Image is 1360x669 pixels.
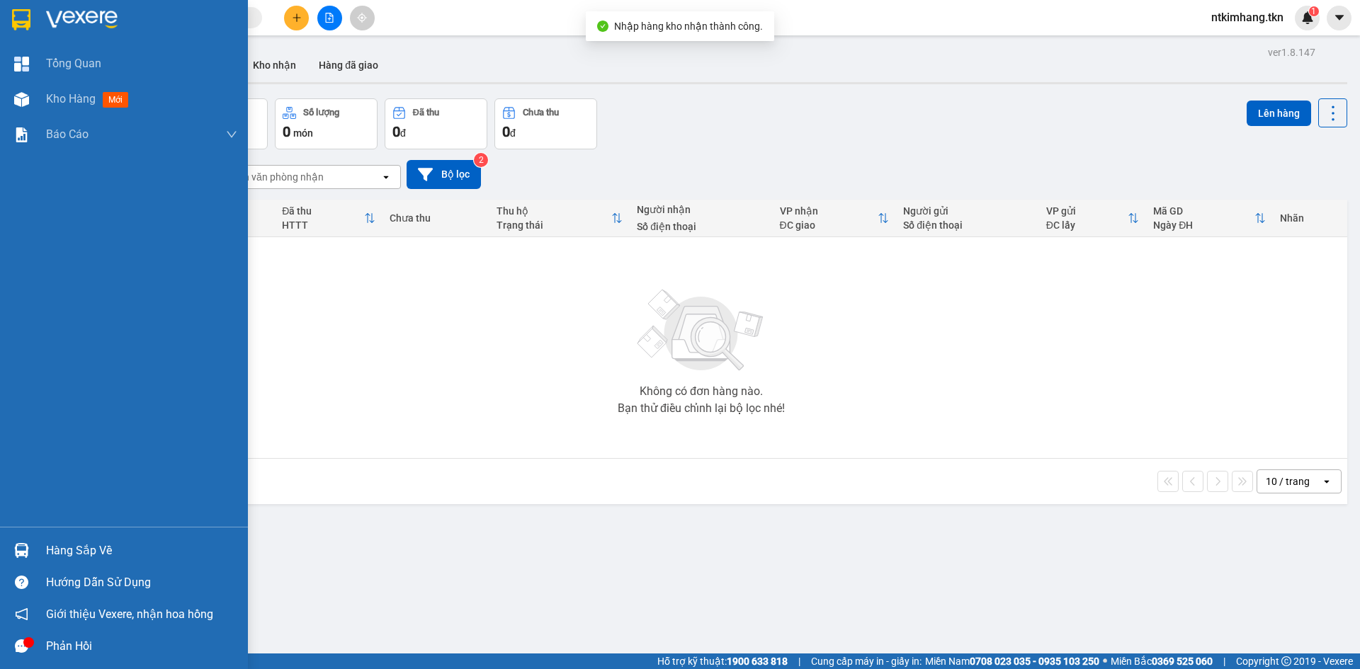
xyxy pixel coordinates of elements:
strong: 0708 023 035 - 0935 103 250 [970,656,1099,667]
div: Mã GD [1153,205,1254,217]
button: caret-down [1327,6,1351,30]
span: message [15,639,28,653]
sup: 2 [474,153,488,167]
img: logo-vxr [12,9,30,30]
button: Bộ lọc [407,160,481,189]
div: Người gửi [903,205,1031,217]
span: 0 [283,123,290,140]
span: Giới thiệu Vexere, nhận hoa hồng [46,605,213,623]
span: 0 [392,123,400,140]
span: Miền Nam [925,653,1099,669]
div: Đã thu [282,205,364,217]
span: Miền Bắc [1111,653,1213,669]
th: Toggle SortBy [1146,200,1273,237]
span: món [293,127,313,139]
div: ĐC giao [780,219,878,231]
div: VP gửi [1046,205,1128,217]
th: Toggle SortBy [773,200,897,237]
img: svg+xml;base64,PHN2ZyBjbGFzcz0ibGlzdC1wbHVnX19zdmciIHhtbG5zPSJodHRwOi8vd3d3LnczLm9yZy8yMDAwL3N2Zy... [630,281,772,380]
span: Hỗ trợ kỹ thuật: [657,653,788,669]
span: 0 [502,123,510,140]
span: plus [292,13,302,23]
div: ver 1.8.147 [1268,45,1315,60]
span: caret-down [1333,11,1346,24]
svg: open [1321,476,1332,487]
span: đ [510,127,516,139]
div: 10 / trang [1266,474,1310,488]
div: Trạng thái [497,219,611,231]
span: | [1223,653,1225,669]
img: warehouse-icon [14,92,29,107]
div: Nhãn [1280,212,1340,224]
span: mới [103,92,128,108]
div: HTTT [282,219,364,231]
div: Hàng sắp về [46,540,237,561]
span: Nhập hàng kho nhận thành công. [614,21,763,32]
span: 1 [1311,6,1316,16]
div: Số điện thoại [903,219,1031,231]
div: Số điện thoại [637,221,765,232]
span: Cung cấp máy in - giấy in: [811,653,922,669]
strong: 0369 525 060 [1152,656,1213,667]
img: warehouse-icon [14,543,29,558]
span: Tổng Quan [46,55,101,72]
div: Đã thu [413,108,439,118]
div: Bạn thử điều chỉnh lại bộ lọc nhé! [618,403,785,414]
span: copyright [1281,656,1291,666]
button: Đã thu0đ [385,98,487,149]
sup: 1 [1309,6,1319,16]
button: file-add [317,6,342,30]
button: plus [284,6,309,30]
div: Chưa thu [523,108,559,118]
img: dashboard-icon [14,57,29,72]
th: Toggle SortBy [489,200,630,237]
span: question-circle [15,576,28,589]
span: đ [400,127,406,139]
span: Kho hàng [46,92,96,105]
div: Số lượng [303,108,339,118]
div: Thu hộ [497,205,611,217]
span: file-add [324,13,334,23]
div: Người nhận [637,204,765,215]
span: aim [357,13,367,23]
span: ⚪️ [1103,658,1107,664]
img: icon-new-feature [1301,11,1314,24]
div: Chưa thu [390,212,482,224]
div: Phản hồi [46,636,237,657]
span: Báo cáo [46,125,89,143]
img: solution-icon [14,127,29,142]
span: | [798,653,800,669]
strong: 1900 633 818 [727,656,788,667]
button: Hàng đã giao [307,48,390,82]
div: ĐC lấy [1046,219,1128,231]
button: Số lượng0món [275,98,378,149]
div: Ngày ĐH [1153,219,1254,231]
span: ntkimhang.tkn [1200,8,1295,26]
button: Kho nhận [242,48,307,82]
span: notification [15,607,28,621]
div: Hướng dẫn sử dụng [46,572,237,593]
svg: open [380,171,392,183]
div: VP nhận [780,205,878,217]
th: Toggle SortBy [275,200,382,237]
div: Chọn văn phòng nhận [226,170,324,184]
button: Chưa thu0đ [494,98,597,149]
span: check-circle [597,21,608,32]
span: down [226,129,237,140]
div: Không có đơn hàng nào. [640,386,763,397]
button: Lên hàng [1247,101,1311,126]
th: Toggle SortBy [1039,200,1146,237]
button: aim [350,6,375,30]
